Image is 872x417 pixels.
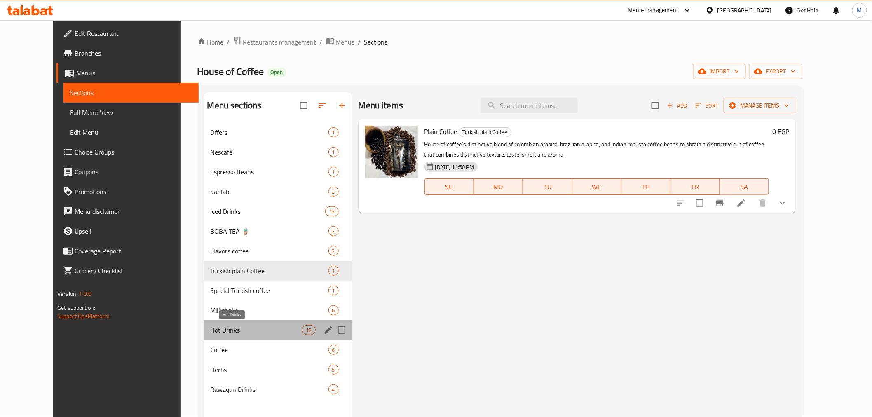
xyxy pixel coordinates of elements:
span: Sort items [690,99,724,112]
span: 1 [329,287,338,295]
span: Sort sections [312,96,332,115]
span: 1 [329,267,338,275]
div: Espresso Beans [211,167,328,177]
div: Hot Drinks12edit [204,320,352,340]
span: Sections [364,37,388,47]
span: TU [526,181,569,193]
h2: Menu items [359,99,403,112]
h6: 0 EGP [772,126,789,137]
div: Nescafé1 [204,142,352,162]
span: BOBA TEA 🧋 [211,226,328,236]
span: Branches [75,48,192,58]
li: / [227,37,230,47]
span: 1 [329,148,338,156]
span: Select section [647,97,664,114]
div: Open [267,68,286,77]
span: 5 [329,366,338,374]
a: Grocery Checklist [56,261,199,281]
div: Flavors coffee2 [204,241,352,261]
span: Sections [70,88,192,98]
a: Support.OpsPlatform [57,311,110,321]
span: Herbs [211,365,328,375]
span: Turkish plain Coffee [459,127,511,137]
a: Coverage Report [56,241,199,261]
a: Edit Menu [63,122,199,142]
span: 2 [329,188,338,196]
span: House of Coffee [197,62,264,81]
div: Herbs5 [204,360,352,380]
span: Rawaqan Drinks [211,384,328,394]
div: Special Turkish coffee1 [204,281,352,300]
a: Full Menu View [63,103,199,122]
button: Branch-specific-item [710,193,730,213]
span: Edit Restaurant [75,28,192,38]
button: Add section [332,96,352,115]
div: Sahlab2 [204,182,352,201]
span: 4 [329,386,338,394]
button: import [693,64,746,79]
span: MO [477,181,520,193]
span: Menu disclaimer [75,206,192,216]
span: Select all sections [295,97,312,114]
span: Promotions [75,187,192,197]
div: Coffee [211,345,328,355]
div: Espresso Beans1 [204,162,352,182]
a: Menus [326,37,355,47]
button: MO [474,178,523,195]
button: Manage items [724,98,796,113]
div: items [325,206,338,216]
div: items [328,266,339,276]
span: Nescafé [211,147,328,157]
button: SA [720,178,769,195]
div: items [328,246,339,256]
span: Iced Drinks [211,206,326,216]
a: Menu disclaimer [56,201,199,221]
span: Manage items [730,101,789,111]
span: Choice Groups [75,147,192,157]
span: Special Turkish coffee [211,286,328,295]
div: Coffee6 [204,340,352,360]
span: 2 [329,227,338,235]
a: Upsell [56,221,199,241]
a: Promotions [56,182,199,201]
div: items [328,226,339,236]
a: Restaurants management [233,37,316,47]
div: Iced Drinks13 [204,201,352,221]
span: WE [576,181,618,193]
div: items [328,187,339,197]
span: Coupons [75,167,192,177]
span: 13 [326,208,338,216]
a: Coupons [56,162,199,182]
span: Upsell [75,226,192,236]
button: delete [753,193,773,213]
div: Offers1 [204,122,352,142]
span: TH [625,181,667,193]
span: Sahlab [211,187,328,197]
span: Add item [664,99,690,112]
div: items [328,305,339,315]
span: Restaurants management [243,37,316,47]
img: Plain Coffee [365,126,418,178]
h2: Menu sections [207,99,262,112]
button: TH [621,178,670,195]
button: TU [523,178,572,195]
a: Menus [56,63,199,83]
button: SU [424,178,474,195]
a: Home [197,37,224,47]
div: items [328,365,339,375]
a: Edit Restaurant [56,23,199,43]
li: / [320,37,323,47]
button: Add [664,99,690,112]
a: Choice Groups [56,142,199,162]
span: 1 [329,129,338,136]
div: Offers [211,127,328,137]
li: / [358,37,361,47]
span: Sort [696,101,718,110]
span: Edit Menu [70,127,192,137]
span: 6 [329,346,338,354]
